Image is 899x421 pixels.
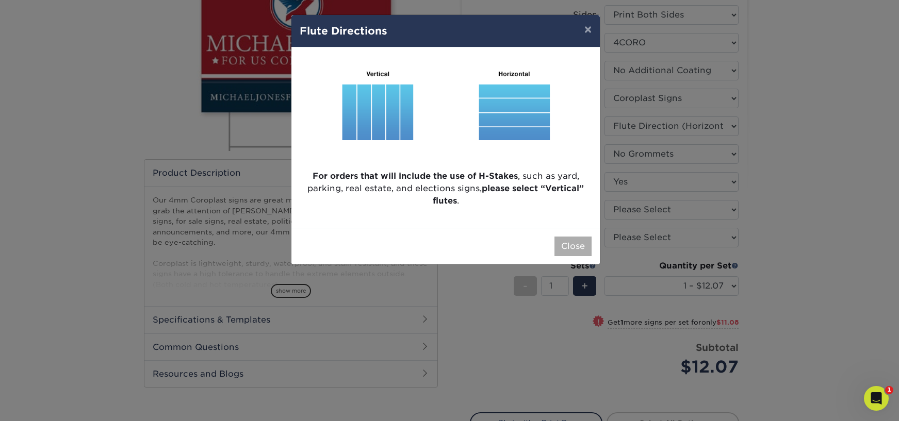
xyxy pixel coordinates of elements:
strong: please select “Vertical” flutes [433,183,584,206]
img: Flute Direction [300,56,592,162]
span: 1 [885,386,893,394]
p: , such as yard, parking, real estate, and elections signs, . [291,170,600,220]
button: × [576,15,600,44]
strong: For orders that will include the use of H-Stakes [313,171,518,181]
h4: Flute Directions [300,23,592,39]
button: Close [554,237,592,256]
iframe: Intercom live chat [864,386,889,411]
